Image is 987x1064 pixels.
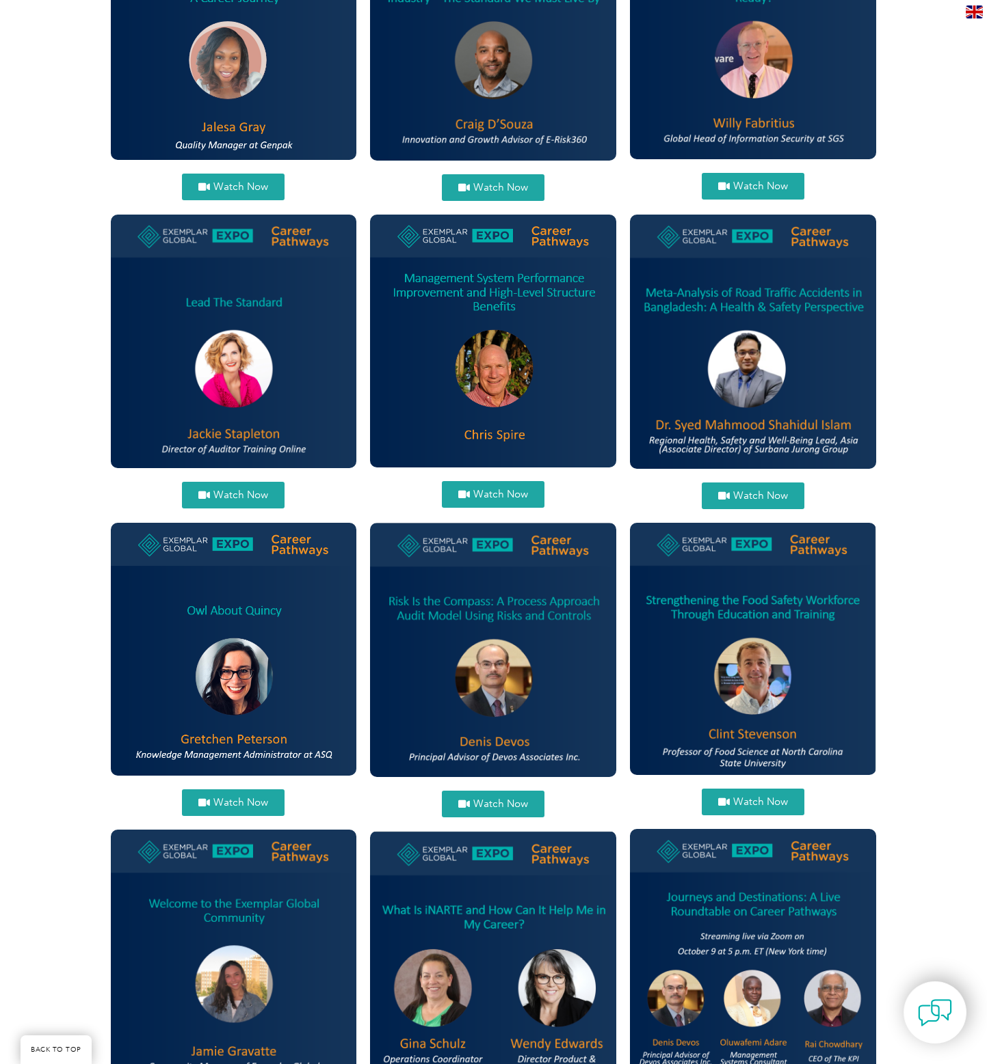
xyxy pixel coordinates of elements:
img: jackie [111,215,357,468]
img: en [966,5,983,18]
img: Denis [370,523,616,777]
img: ASQ [111,523,357,776]
a: Watch Now [442,481,544,508]
a: Watch Now [442,791,544,817]
span: Watch Now [733,181,788,191]
a: Watch Now [702,789,804,815]
img: contact-chat.png [918,996,952,1030]
span: Watch Now [213,490,268,500]
span: Watch Now [473,182,528,193]
span: Watch Now [733,797,788,807]
a: Watch Now [702,482,804,509]
img: Syed [630,215,876,469]
span: Watch Now [213,797,268,808]
a: Watch Now [182,789,285,816]
img: Clint [630,523,876,775]
img: Spire [370,215,616,467]
span: Watch Now [213,182,268,192]
a: Watch Now [702,173,804,200]
span: Watch Now [733,491,788,501]
a: Watch Now [182,174,285,200]
span: Watch Now [473,489,528,500]
a: BACK TO TOP [21,1035,92,1064]
a: Watch Now [182,482,285,508]
span: Watch Now [473,799,528,809]
a: Watch Now [442,174,544,201]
